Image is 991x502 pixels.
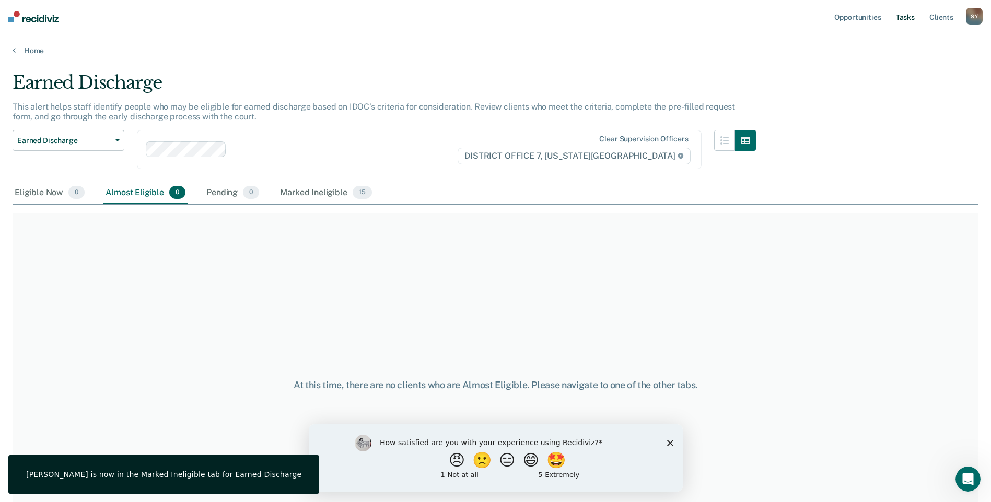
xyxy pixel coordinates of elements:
[458,148,690,164] span: DISTRICT OFFICE 7, [US_STATE][GEOGRAPHIC_DATA]
[955,467,981,492] iframe: Intercom live chat
[278,182,374,205] div: Marked Ineligible
[966,8,983,25] div: S Y
[169,186,185,199] span: 0
[103,182,188,205] div: Almost Eligible
[13,72,756,102] div: Earned Discharge
[353,186,372,199] span: 15
[13,46,978,55] a: Home
[599,135,688,144] div: Clear supervision officers
[8,11,59,22] img: Recidiviz
[254,379,737,391] div: At this time, there are no clients who are Almost Eligible. Please navigate to one of the other t...
[68,186,85,199] span: 0
[204,182,261,205] div: Pending
[17,136,111,145] span: Earned Discharge
[243,186,259,199] span: 0
[309,424,683,492] iframe: Survey by Kim from Recidiviz
[13,182,87,205] div: Eligible Now
[13,102,735,122] p: This alert helps staff identify people who may be eligible for earned discharge based on IDOC’s c...
[26,470,301,479] div: [PERSON_NAME] is now in the Marked Ineligible tab for Earned Discharge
